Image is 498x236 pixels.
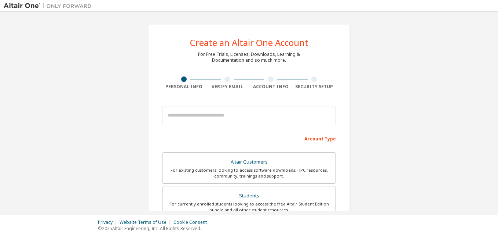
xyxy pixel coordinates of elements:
div: Verify Email [206,84,249,90]
div: Account Type [162,132,336,144]
div: Website Terms of Use [120,219,173,225]
div: For existing customers looking to access software downloads, HPC resources, community, trainings ... [167,167,331,179]
div: Create an Altair One Account [190,38,308,47]
div: Cookie Consent [173,219,211,225]
div: Security Setup [293,84,336,90]
div: Personal Info [162,84,206,90]
div: Privacy [98,219,120,225]
div: Altair Customers [167,157,331,167]
div: Students [167,191,331,201]
div: Account Info [249,84,293,90]
p: © 2025 Altair Engineering, Inc. All Rights Reserved. [98,225,211,232]
div: For currently enrolled students looking to access the free Altair Student Edition bundle and all ... [167,201,331,213]
img: Altair One [4,2,95,10]
div: For Free Trials, Licenses, Downloads, Learning & Documentation and so much more. [198,51,300,63]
